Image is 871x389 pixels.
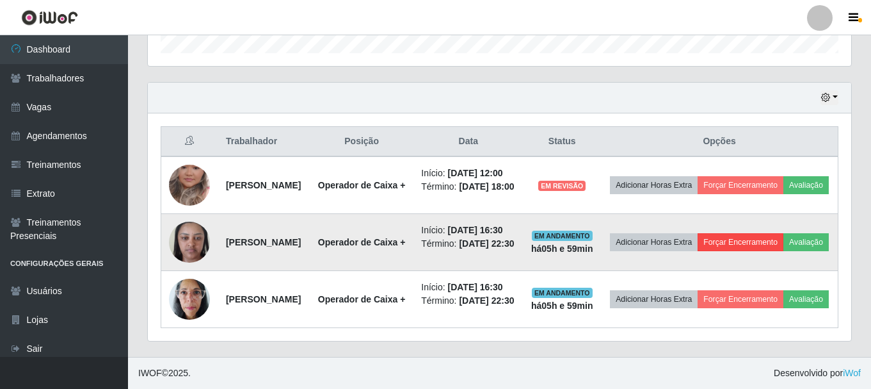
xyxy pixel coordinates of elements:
li: Término: [421,294,515,308]
button: Avaliação [783,233,829,251]
button: Forçar Encerramento [698,176,783,194]
strong: [PERSON_NAME] [226,294,301,304]
th: Posição [310,127,413,157]
button: Avaliação [783,176,829,194]
strong: Operador de Caixa + [318,294,406,304]
strong: há 05 h e 59 min [531,301,593,311]
li: Início: [421,167,515,180]
strong: Operador de Caixa + [318,180,406,190]
button: Forçar Encerramento [698,290,783,308]
span: EM REVISÃO [538,181,586,191]
a: iWof [843,368,861,378]
img: CoreUI Logo [21,10,78,26]
th: Trabalhador [218,127,310,157]
span: IWOF [138,368,162,378]
li: Início: [421,281,515,294]
img: 1705100685258.jpeg [169,149,210,222]
time: [DATE] 16:30 [448,282,503,292]
time: [DATE] 12:00 [448,168,503,178]
li: Início: [421,224,515,237]
span: EM ANDAMENTO [532,288,593,298]
span: © 2025 . [138,367,191,380]
th: Data [413,127,523,157]
strong: Operador de Caixa + [318,237,406,247]
span: EM ANDAMENTO [532,231,593,241]
strong: [PERSON_NAME] [226,237,301,247]
img: 1734430327738.jpeg [169,215,210,269]
button: Adicionar Horas Extra [610,233,698,251]
button: Avaliação [783,290,829,308]
img: 1740495747223.jpeg [169,272,210,326]
button: Adicionar Horas Extra [610,176,698,194]
time: [DATE] 22:30 [459,295,514,306]
strong: [PERSON_NAME] [226,180,301,190]
button: Forçar Encerramento [698,233,783,251]
li: Término: [421,237,515,251]
strong: há 05 h e 59 min [531,244,593,254]
time: [DATE] 22:30 [459,238,514,249]
li: Término: [421,180,515,194]
th: Status [523,127,601,157]
button: Adicionar Horas Extra [610,290,698,308]
span: Desenvolvido por [774,367,861,380]
th: Opções [601,127,838,157]
time: [DATE] 18:00 [459,181,514,192]
time: [DATE] 16:30 [448,225,503,235]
